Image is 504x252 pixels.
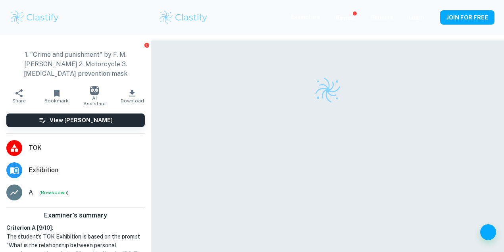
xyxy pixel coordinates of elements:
[121,98,144,104] span: Download
[144,42,150,48] button: Report issue
[314,76,342,104] img: Clastify logo
[12,98,26,104] span: Share
[6,50,145,79] p: 1. "Crime and punishment" by F. M. [PERSON_NAME] 2. Motorcycle 3. [MEDICAL_DATA] prevention mask
[81,95,109,106] span: AI Assistant
[6,223,145,232] h6: Criterion A [ 9 / 10 ]:
[3,211,148,220] h6: Examiner's summary
[39,189,69,196] span: ( )
[440,10,494,25] button: JOIN FOR FREE
[409,14,424,21] a: Login
[29,165,145,175] span: Exhibition
[371,14,393,21] a: Schools
[336,13,355,22] p: Review
[76,85,113,107] button: AI Assistant
[291,13,320,21] p: Exemplars
[10,10,60,25] img: Clastify logo
[113,85,151,107] button: Download
[44,98,69,104] span: Bookmark
[41,189,67,196] button: Breakdown
[29,188,33,197] p: A
[90,86,99,95] img: AI Assistant
[38,85,75,107] button: Bookmark
[480,224,496,240] button: Help and Feedback
[158,10,209,25] img: Clastify logo
[29,143,145,153] span: TOK
[50,116,113,125] h6: View [PERSON_NAME]
[6,113,145,127] button: View [PERSON_NAME]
